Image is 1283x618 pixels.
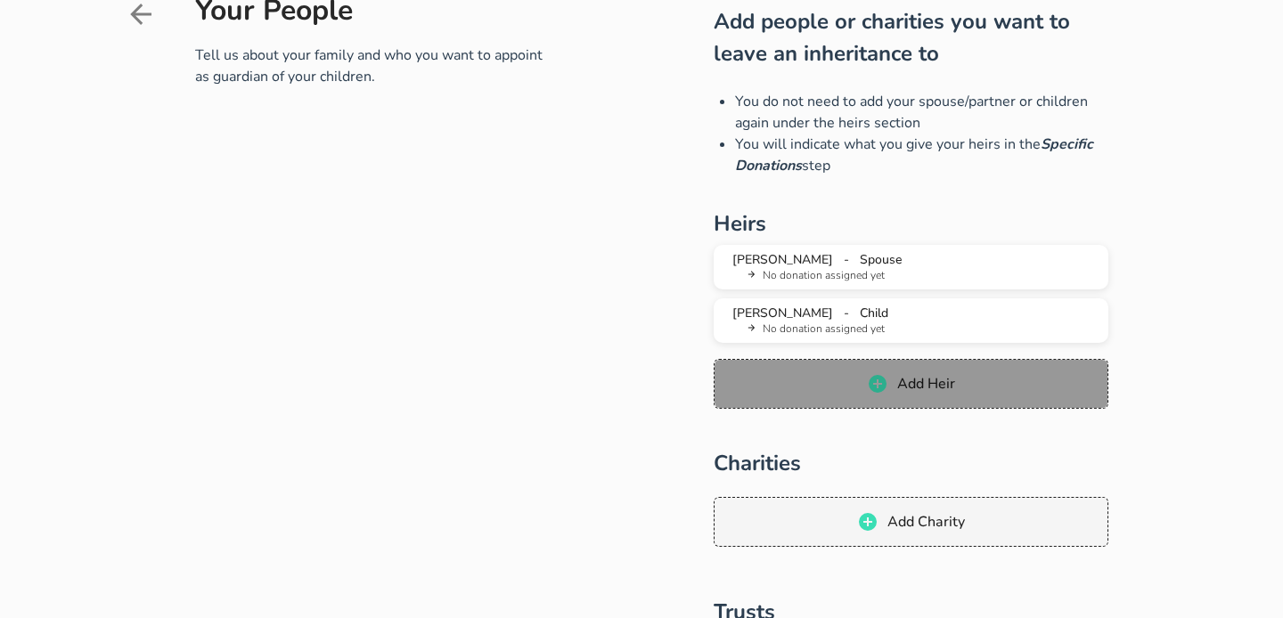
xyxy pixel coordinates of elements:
[732,251,833,268] span: [PERSON_NAME]
[714,298,1109,343] button: [PERSON_NAME] - Child No donation assigned yet
[714,5,1109,69] h2: Add people or charities you want to leave an inheritance to
[714,359,1109,409] button: Add Heir
[714,447,1109,479] h2: Charities
[735,134,1109,176] li: You will indicate what you give your heirs in the step
[195,45,554,87] p: Tell us about your family and who you want to appoint as guardian of your children.
[844,251,849,268] span: -
[886,512,964,532] span: Add Charity
[742,268,1095,284] li: No donation assigned yet
[735,134,1093,175] em: Specific Donations
[714,497,1109,547] button: Add Charity
[732,305,833,321] span: [PERSON_NAME]
[714,245,1109,289] button: [PERSON_NAME] - Spouse No donation assigned yet
[860,251,902,268] span: Spouse
[735,91,1109,134] li: You do not need to add your spouse/partner or children again under the heirs section
[860,305,888,321] span: Child
[844,305,849,321] span: -
[895,374,954,394] span: Add Heir
[742,321,1095,337] li: No donation assigned yet
[714,207,1109,240] h2: Heirs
